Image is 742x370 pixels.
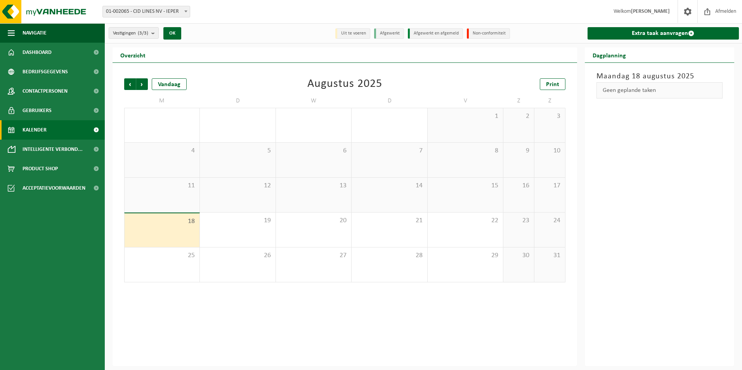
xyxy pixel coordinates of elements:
[124,94,200,108] td: M
[352,94,427,108] td: D
[507,216,530,225] span: 23
[538,182,561,190] span: 17
[23,159,58,178] span: Product Shop
[428,94,503,108] td: V
[467,28,510,39] li: Non-conformiteit
[200,94,276,108] td: D
[546,81,559,88] span: Print
[432,216,499,225] span: 22
[374,28,404,39] li: Afgewerkt
[307,78,382,90] div: Augustus 2025
[588,27,739,40] a: Extra taak aanvragen
[204,182,271,190] span: 12
[163,27,181,40] button: OK
[152,78,187,90] div: Vandaag
[335,28,370,39] li: Uit te voeren
[540,78,565,90] a: Print
[280,182,347,190] span: 13
[503,94,534,108] td: Z
[507,112,530,121] span: 2
[631,9,670,14] strong: [PERSON_NAME]
[507,182,530,190] span: 16
[204,251,271,260] span: 26
[204,216,271,225] span: 19
[276,94,352,108] td: W
[138,31,148,36] count: (3/3)
[538,147,561,155] span: 10
[113,47,153,62] h2: Overzicht
[408,28,463,39] li: Afgewerkt en afgemeld
[102,6,190,17] span: 01-002065 - CID LINES NV - IEPER
[280,147,347,155] span: 6
[103,6,190,17] span: 01-002065 - CID LINES NV - IEPER
[23,81,68,101] span: Contactpersonen
[432,147,499,155] span: 8
[23,101,52,120] span: Gebruikers
[355,251,423,260] span: 28
[432,251,499,260] span: 29
[128,217,196,226] span: 18
[507,147,530,155] span: 9
[432,112,499,121] span: 1
[355,147,423,155] span: 7
[136,78,148,90] span: Volgende
[507,251,530,260] span: 30
[355,216,423,225] span: 21
[109,27,159,39] button: Vestigingen(3/3)
[204,147,271,155] span: 5
[585,47,634,62] h2: Dagplanning
[280,251,347,260] span: 27
[355,182,423,190] span: 14
[23,62,68,81] span: Bedrijfsgegevens
[432,182,499,190] span: 15
[23,120,47,140] span: Kalender
[596,82,723,99] div: Geen geplande taken
[23,140,83,159] span: Intelligente verbond...
[23,178,85,198] span: Acceptatievoorwaarden
[124,78,136,90] span: Vorige
[538,251,561,260] span: 31
[538,216,561,225] span: 24
[128,182,196,190] span: 11
[113,28,148,39] span: Vestigingen
[534,94,565,108] td: Z
[128,251,196,260] span: 25
[280,216,347,225] span: 20
[538,112,561,121] span: 3
[128,147,196,155] span: 4
[596,71,723,82] h3: Maandag 18 augustus 2025
[23,23,47,43] span: Navigatie
[23,43,52,62] span: Dashboard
